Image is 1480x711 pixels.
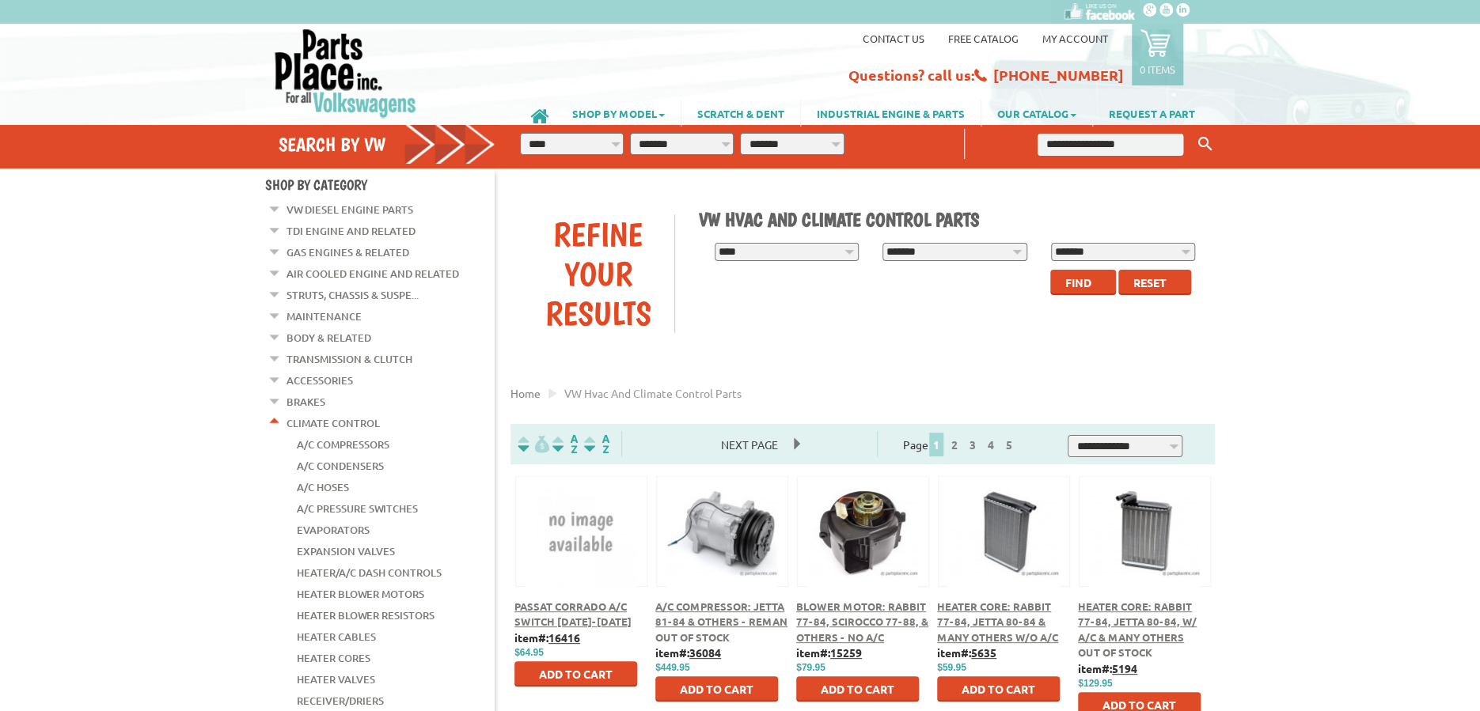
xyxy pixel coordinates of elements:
a: A/C Condensers [297,456,384,476]
span: Out of stock [655,630,730,644]
a: Accessories [287,370,353,391]
b: item#: [937,645,996,660]
u: 5194 [1112,661,1137,675]
a: 2 [947,437,962,452]
div: Refine Your Results [522,214,674,333]
span: $59.95 [937,662,966,673]
a: INDUSTRIAL ENGINE & PARTS [801,100,981,127]
img: Parts Place Inc! [273,28,418,119]
span: Add to Cart [821,682,894,696]
a: Free Catalog [948,32,1019,45]
a: Climate Control [287,413,380,433]
a: TDI Engine and Related [287,221,416,241]
button: Find [1050,270,1116,295]
a: Blower Motor: Rabbit 77-84, Scirocco 77-88, & Others - No A/C [796,599,928,644]
a: Heater Cables [297,626,376,647]
b: item#: [655,645,721,660]
span: Add to Cart [539,667,613,681]
button: Add to Cart [796,676,919,702]
a: Heater/A/C Dash Controls [297,562,442,583]
img: Sort by Headline [549,435,581,453]
button: Add to Cart [514,661,637,686]
a: Home [510,386,541,400]
span: $449.95 [655,662,689,673]
a: Brakes [287,391,325,412]
a: Maintenance [287,306,362,327]
p: 0 items [1140,62,1175,76]
a: SHOP BY MODEL [556,100,681,127]
a: Heater Core: Rabbit 77-84, Jetta 80-84 & Many Others w/o A/C [937,599,1058,644]
span: $129.95 [1078,678,1112,689]
a: Heater Cores [297,648,370,668]
b: item#: [514,630,580,645]
a: A/C Compressors [297,434,389,455]
h1: VW HVAC and Climate Control Parts [699,208,1204,231]
span: Reset [1133,275,1167,289]
span: 1 [929,433,943,456]
a: Heater Blower Resistors [297,605,435,626]
span: Add to Cart [962,682,1035,696]
a: Contact us [863,32,924,45]
a: SCRATCH & DENT [681,100,800,127]
a: Heater Valves [297,669,375,690]
a: 0 items [1132,24,1183,85]
a: Heater Core: Rabbit 77-84, Jetta 80-84, w/ A/C & Many Others [1078,599,1197,644]
h4: Search by VW [279,133,495,156]
a: A/C Pressure Switches [297,498,418,519]
span: Next Page [705,433,794,456]
a: Evaporators [297,520,370,540]
a: Heater Blower Motors [297,584,424,604]
a: My Account [1042,32,1108,45]
u: 15259 [830,645,862,660]
u: 16416 [548,630,580,645]
u: 36084 [689,645,721,660]
a: Body & Related [287,327,371,348]
span: Add to Cart [680,682,753,696]
span: $79.95 [796,662,825,673]
a: REQUEST A PART [1093,100,1211,127]
a: Passat Corrado A/C Switch [DATE]-[DATE] [514,599,632,629]
button: Keyword Search [1193,131,1217,157]
img: Sort by Sales Rank [581,435,613,453]
a: OUR CATALOG [981,100,1092,127]
a: A/C Compressor: Jetta 81-84 & Others - Reman [655,599,787,629]
a: A/C Hoses [297,477,349,497]
img: filterpricelow.svg [518,435,549,453]
a: 5 [1002,437,1016,452]
b: item#: [1078,661,1137,675]
u: 5635 [971,645,996,660]
div: Page [877,431,1043,457]
a: Transmission & Clutch [287,349,412,369]
button: Reset [1118,270,1191,295]
b: item#: [796,645,862,660]
a: VW Diesel Engine Parts [287,199,413,220]
h4: Shop By Category [265,176,495,193]
span: Find [1065,275,1091,289]
span: $64.95 [514,647,544,658]
a: Gas Engines & Related [287,242,409,263]
a: Air Cooled Engine and Related [287,263,459,284]
a: Expansion Valves [297,541,395,562]
button: Add to Cart [937,676,1060,702]
button: Add to Cart [655,676,778,702]
span: VW hvac and climate control parts [564,386,742,400]
span: Out of stock [1078,645,1152,659]
a: Next Page [705,437,794,452]
a: Struts, Chassis & Suspe... [287,285,419,305]
a: 4 [984,437,998,452]
a: 3 [966,437,980,452]
a: Receiver/Driers [297,690,384,711]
